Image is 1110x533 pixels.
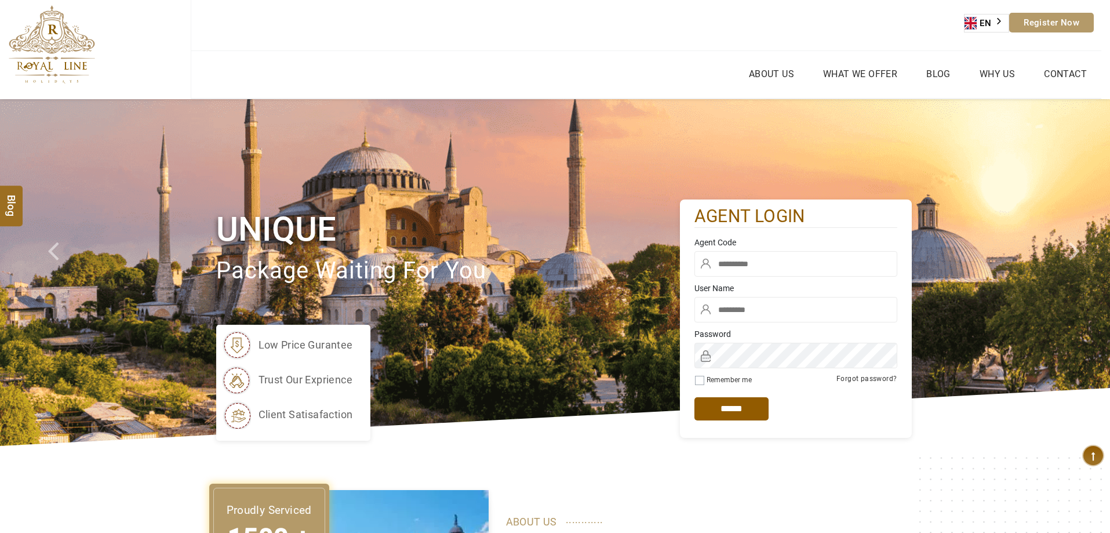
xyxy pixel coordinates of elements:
[222,365,353,394] li: trust our exprience
[836,375,897,383] a: Forgot password?
[977,66,1018,82] a: Why Us
[1041,66,1090,82] a: Contact
[707,376,752,384] label: Remember me
[216,208,680,251] h1: Unique
[746,66,797,82] a: About Us
[964,14,1009,32] div: Language
[33,99,89,446] a: Check next prev
[222,331,353,360] li: low price gurantee
[216,252,680,291] p: package waiting for you
[222,400,353,429] li: client satisafaction
[965,14,1009,32] a: EN
[964,14,1009,32] aside: Language selected: English
[694,328,897,340] label: Password
[820,66,900,82] a: What we Offer
[9,5,95,84] img: The Royal Line Holidays
[506,513,894,531] p: ABOUT US
[1009,13,1094,32] a: Register Now
[694,205,897,228] h2: agent login
[566,511,603,528] span: ............
[694,237,897,248] label: Agent Code
[4,195,19,205] span: Blog
[694,282,897,294] label: User Name
[923,66,953,82] a: Blog
[1054,99,1110,446] a: Check next image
